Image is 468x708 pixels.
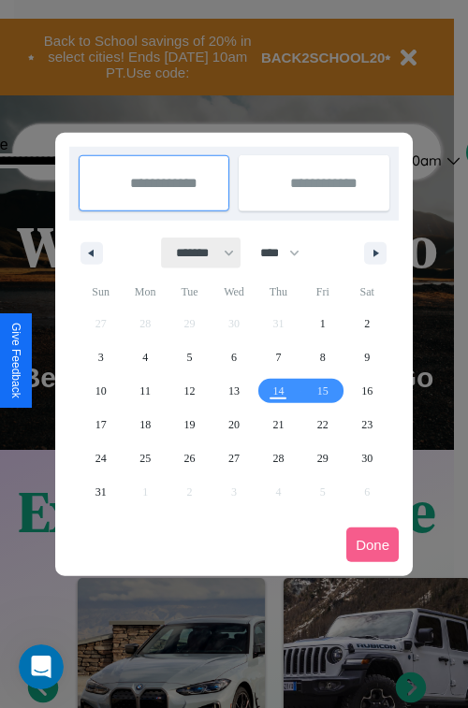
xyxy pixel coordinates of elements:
[231,340,237,374] span: 6
[123,277,167,307] span: Mon
[317,374,329,408] span: 15
[184,408,196,441] span: 19
[228,374,240,408] span: 13
[79,475,123,509] button: 31
[168,441,212,475] button: 26
[364,307,370,340] span: 2
[256,408,300,441] button: 21
[300,374,344,408] button: 15
[168,277,212,307] span: Tue
[256,441,300,475] button: 28
[212,340,256,374] button: 6
[9,323,22,398] div: Give Feedback
[345,277,389,307] span: Sat
[256,374,300,408] button: 14
[19,644,64,689] iframe: Intercom live chat
[123,374,167,408] button: 11
[79,340,123,374] button: 3
[168,340,212,374] button: 5
[123,441,167,475] button: 25
[212,408,256,441] button: 20
[139,374,151,408] span: 11
[300,340,344,374] button: 8
[95,408,107,441] span: 17
[139,408,151,441] span: 18
[346,527,399,562] button: Done
[272,441,284,475] span: 28
[79,441,123,475] button: 24
[345,408,389,441] button: 23
[317,408,329,441] span: 22
[79,374,123,408] button: 10
[345,441,389,475] button: 30
[256,340,300,374] button: 7
[361,374,373,408] span: 16
[345,374,389,408] button: 16
[79,277,123,307] span: Sun
[345,307,389,340] button: 2
[272,408,284,441] span: 21
[272,374,284,408] span: 14
[345,340,389,374] button: 9
[320,307,326,340] span: 1
[142,340,148,374] span: 4
[184,374,196,408] span: 12
[300,277,344,307] span: Fri
[184,441,196,475] span: 26
[320,340,326,374] span: 8
[361,408,373,441] span: 23
[212,441,256,475] button: 27
[123,408,167,441] button: 18
[228,441,240,475] span: 27
[300,441,344,475] button: 29
[168,374,212,408] button: 12
[300,307,344,340] button: 1
[98,340,104,374] span: 3
[361,441,373,475] span: 30
[139,441,151,475] span: 25
[317,441,329,475] span: 29
[79,408,123,441] button: 17
[95,441,107,475] span: 24
[168,408,212,441] button: 19
[275,340,281,374] span: 7
[95,374,107,408] span: 10
[228,408,240,441] span: 20
[256,277,300,307] span: Thu
[212,277,256,307] span: Wed
[300,408,344,441] button: 22
[187,340,193,374] span: 5
[212,374,256,408] button: 13
[95,475,107,509] span: 31
[364,340,370,374] span: 9
[123,340,167,374] button: 4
